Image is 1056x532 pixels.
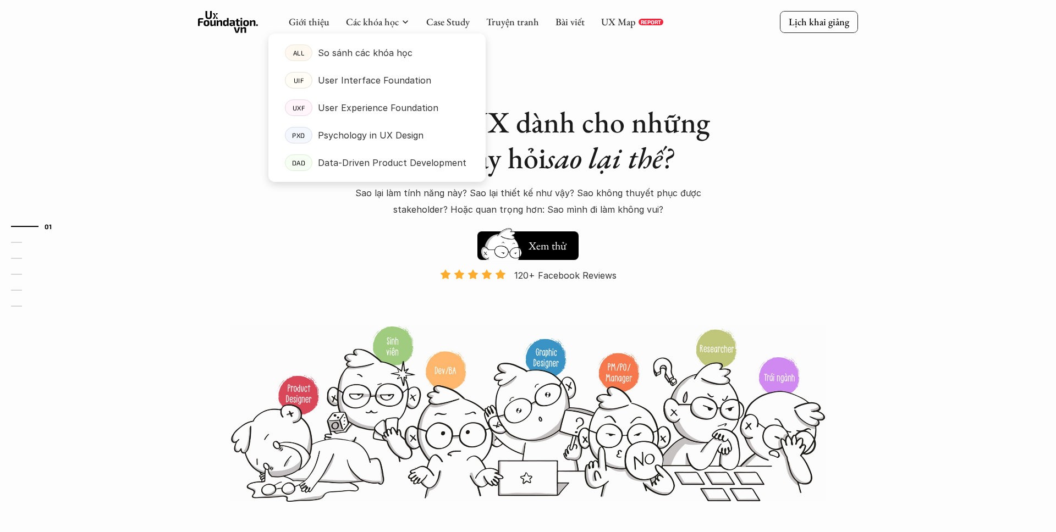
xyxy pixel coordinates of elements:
[293,49,305,57] p: ALL
[294,76,304,84] p: UIF
[293,104,305,112] p: UXF
[11,220,63,233] a: 01
[546,138,673,177] em: sao lại thế?
[335,185,721,218] p: Sao lại làm tính năng này? Sao lại thiết kế như vậy? Sao không thuyết phục được stakeholder? Hoặc...
[514,267,617,284] p: 120+ Facebook Reviews
[318,99,438,116] p: User Experience Foundation
[289,15,329,28] a: Giới thiệu
[318,127,424,143] p: Psychology in UX Design
[45,222,52,230] strong: 01
[789,15,849,28] p: Lịch khai giảng
[268,66,486,94] a: UIFUser Interface Foundation
[268,94,486,121] a: UXFUser Experience Foundation
[426,15,470,28] a: Case Study
[641,19,661,25] p: REPORT
[335,104,721,176] h1: Khóa học UX dành cho những người hay hỏi
[318,154,466,171] p: Data-Driven Product Development
[292,159,306,167] p: DAD
[292,131,305,139] p: PXD
[268,149,486,176] a: DADData-Driven Product Development
[527,238,568,253] h5: Xem thử
[780,11,858,32] a: Lịch khai giảng
[318,72,431,88] p: User Interface Foundation
[555,15,585,28] a: Bài viết
[268,39,486,66] a: ALLSo sánh các khóa học
[268,121,486,149] a: PXDPsychology in UX Design
[477,226,579,260] a: Xem thử
[601,15,636,28] a: UX Map
[486,15,539,28] a: Truyện tranh
[346,15,399,28] a: Các khóa học
[430,269,626,324] a: 120+ Facebook Reviews
[318,45,413,61] p: So sánh các khóa học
